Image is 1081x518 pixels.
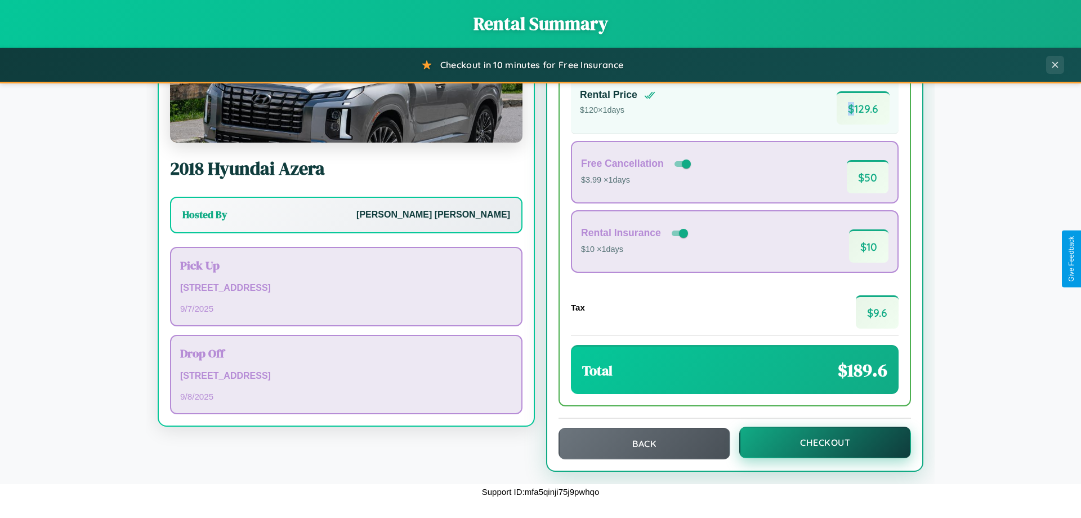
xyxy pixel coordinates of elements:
p: [STREET_ADDRESS] [180,368,512,384]
h4: Rental Price [580,89,637,101]
h4: Rental Insurance [581,227,661,239]
p: $ 120 × 1 days [580,103,655,118]
h4: Tax [571,303,585,312]
p: [STREET_ADDRESS] [180,280,512,296]
img: Hyundai Azera [170,30,522,143]
h4: Free Cancellation [581,158,664,170]
span: $ 189.6 [838,358,887,383]
span: $ 50 [847,160,888,193]
h3: Hosted By [182,208,227,222]
h2: 2018 Hyundai Azera [170,156,522,181]
p: Support ID: mfa5qinji75j9pwhqo [482,484,599,499]
div: Give Feedback [1067,236,1075,282]
span: $ 9.6 [856,295,899,329]
h3: Total [582,361,613,380]
p: $10 × 1 days [581,242,690,257]
span: $ 10 [849,229,888,263]
p: 9 / 8 / 2025 [180,389,512,404]
button: Back [559,428,730,459]
span: $ 129.6 [837,91,890,125]
p: $3.99 × 1 days [581,173,693,188]
p: [PERSON_NAME] [PERSON_NAME] [356,207,510,223]
h3: Pick Up [180,257,512,273]
button: Checkout [739,427,911,458]
h3: Drop Off [180,345,512,361]
h1: Rental Summary [11,11,1070,36]
span: Checkout in 10 minutes for Free Insurance [440,59,623,70]
p: 9 / 7 / 2025 [180,301,512,316]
